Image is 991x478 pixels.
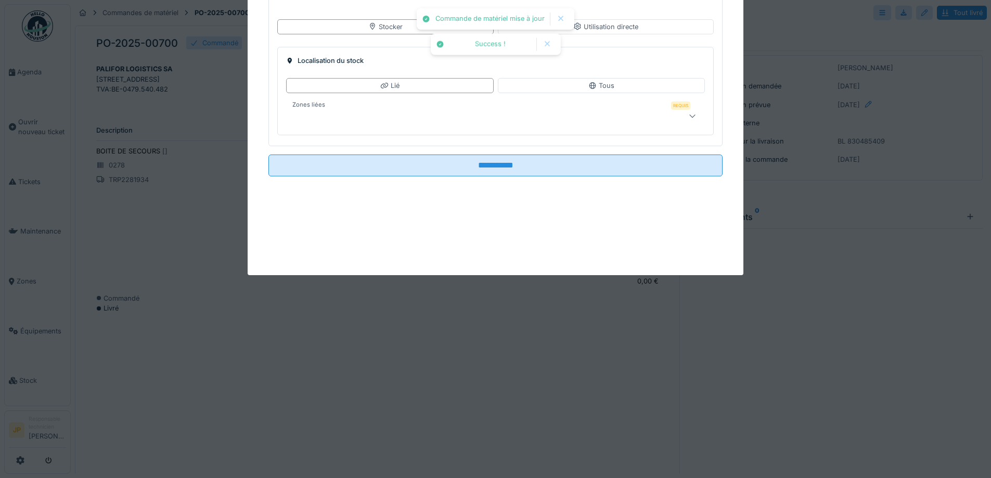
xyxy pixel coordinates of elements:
div: Utilisation directe [573,22,638,32]
div: Lié [380,81,400,91]
div: Stocker [368,22,403,32]
div: Tous [588,81,614,91]
div: Localisation du stock [286,56,705,66]
div: Requis [671,101,690,110]
div: Success ! [449,40,531,49]
label: Zones liées [290,100,327,109]
div: Commande de matériel mise à jour [435,15,545,23]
